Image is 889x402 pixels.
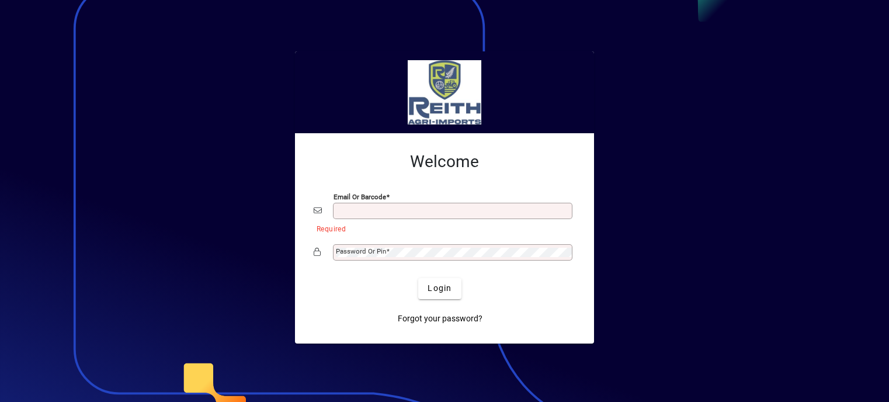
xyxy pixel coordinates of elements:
[393,309,487,330] a: Forgot your password?
[334,192,386,200] mat-label: Email or Barcode
[418,278,461,299] button: Login
[317,222,566,234] mat-error: Required
[336,247,386,255] mat-label: Password or Pin
[428,282,452,294] span: Login
[314,152,575,172] h2: Welcome
[398,313,482,325] span: Forgot your password?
